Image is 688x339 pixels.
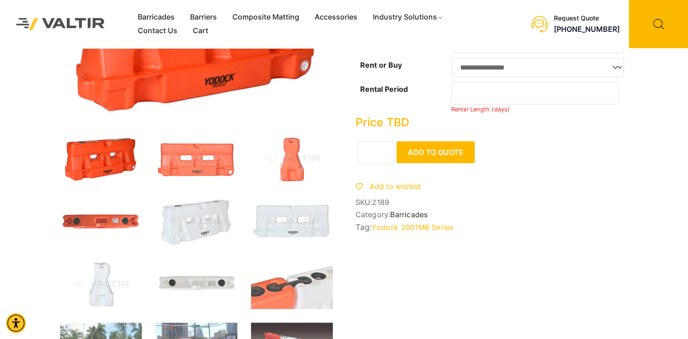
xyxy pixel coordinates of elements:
a: call (888) 496-3625 [554,25,620,34]
small: Rental Length (days) [451,106,510,113]
img: An orange traffic cone with a wide base and a tapered top, designed for road safety and traffic m... [251,135,333,184]
img: A white plastic barrier with a textured surface, designed for traffic control or safety purposes. [156,197,237,246]
img: An orange traffic barrier with two rectangular openings and a logo, designed for road safety and ... [156,135,237,184]
a: Yodock 2001MB Series [372,223,453,232]
span: 2189 [372,198,389,207]
input: Product quantity [358,141,394,164]
input: Number [451,82,619,105]
a: Industry Solutions [365,10,451,24]
img: An orange plastic dock float with two circular openings and a rectangular label on top. [60,197,142,246]
a: Contact Us [130,24,185,38]
span: Tag: [356,223,628,232]
a: Barriers [182,10,225,24]
div: Request Quote [554,15,620,22]
img: A white plastic barrier with two rectangular openings, featuring the brand name "Yodock" and a logo. [251,197,333,246]
img: Valtir Rentals [7,9,114,39]
a: Barricades [390,210,427,219]
img: A white plastic container with a unique shape, likely used for storage or dispensing liquids. [60,260,142,309]
bdi: Price TBD [356,115,409,129]
a: Accessories [307,10,365,24]
a: Barricades [130,10,182,24]
span: SKU: [356,198,628,207]
span: Category: [356,210,628,219]
th: Rental Period [356,80,451,115]
div: Accessibility Menu [6,313,26,333]
button: Add to Quote [397,141,475,163]
span: Add to wishlist [370,182,421,191]
a: Composite Matting [225,10,307,24]
label: Rent or Buy [360,60,402,70]
a: Add to wishlist [356,182,421,191]
img: Close-up of two connected plastic containers, one orange and one white, featuring black caps and ... [251,260,333,309]
a: Cart [185,24,216,38]
img: 2001MB_Org_3Q.jpg [60,135,142,184]
img: A white plastic tank with two black caps and a label on the side, viewed from above. [156,260,237,309]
